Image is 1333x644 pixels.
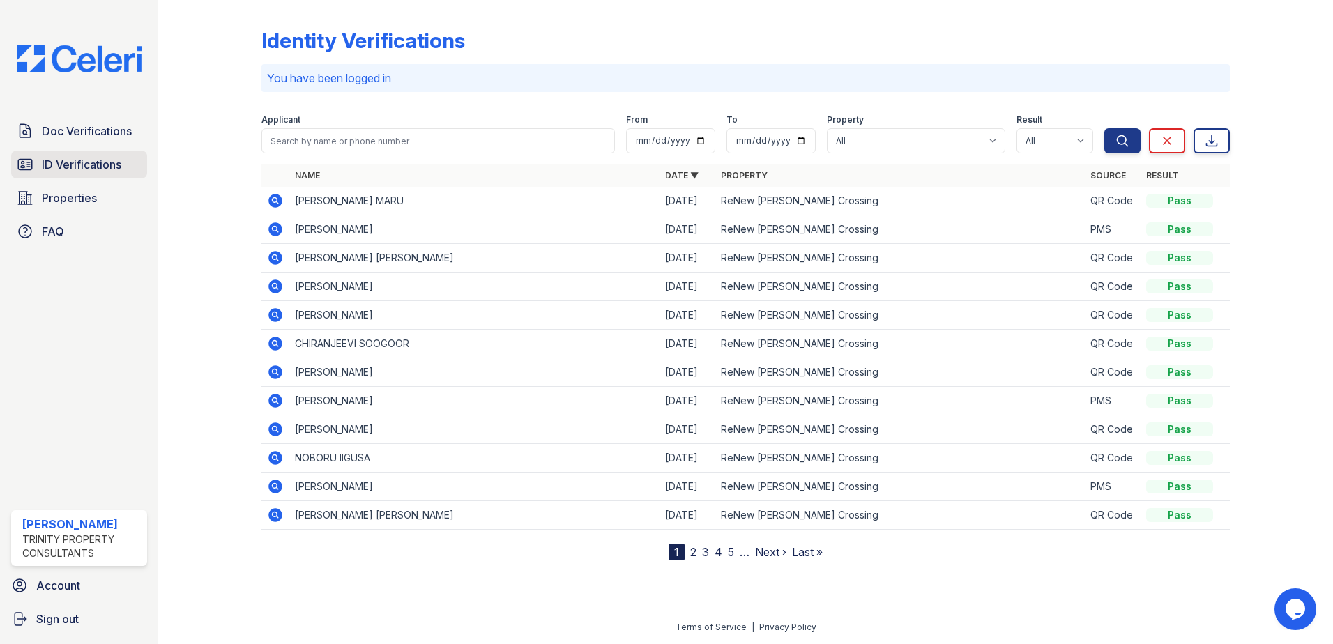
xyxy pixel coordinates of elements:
[1146,337,1213,351] div: Pass
[1085,273,1141,301] td: QR Code
[721,170,768,181] a: Property
[1146,451,1213,465] div: Pass
[1146,422,1213,436] div: Pass
[1090,170,1126,181] a: Source
[295,170,320,181] a: Name
[261,114,300,125] label: Applicant
[726,114,738,125] label: To
[1146,251,1213,265] div: Pass
[676,622,747,632] a: Terms of Service
[1146,222,1213,236] div: Pass
[715,545,722,559] a: 4
[261,28,465,53] div: Identity Verifications
[11,151,147,178] a: ID Verifications
[660,387,715,415] td: [DATE]
[289,444,660,473] td: NOBORU IIGUSA
[1085,187,1141,215] td: QR Code
[11,184,147,212] a: Properties
[289,473,660,501] td: [PERSON_NAME]
[715,330,1086,358] td: ReNew [PERSON_NAME] Crossing
[792,545,823,559] a: Last »
[1085,244,1141,273] td: QR Code
[1085,330,1141,358] td: QR Code
[690,545,696,559] a: 2
[626,114,648,125] label: From
[1085,301,1141,330] td: QR Code
[36,611,79,627] span: Sign out
[42,123,132,139] span: Doc Verifications
[289,415,660,444] td: [PERSON_NAME]
[267,70,1224,86] p: You have been logged in
[42,156,121,173] span: ID Verifications
[759,622,816,632] a: Privacy Policy
[660,473,715,501] td: [DATE]
[1085,358,1141,387] td: QR Code
[1085,387,1141,415] td: PMS
[660,187,715,215] td: [DATE]
[1085,444,1141,473] td: QR Code
[42,190,97,206] span: Properties
[1146,508,1213,522] div: Pass
[702,545,709,559] a: 3
[6,572,153,599] a: Account
[289,187,660,215] td: [PERSON_NAME] MARU
[6,45,153,72] img: CE_Logo_Blue-a8612792a0a2168367f1c8372b55b34899dd931a85d93a1a3d3e32e68fde9ad4.png
[740,544,749,560] span: …
[660,330,715,358] td: [DATE]
[11,117,147,145] a: Doc Verifications
[1085,473,1141,501] td: PMS
[1085,415,1141,444] td: QR Code
[289,273,660,301] td: [PERSON_NAME]
[660,301,715,330] td: [DATE]
[827,114,864,125] label: Property
[660,244,715,273] td: [DATE]
[42,223,64,240] span: FAQ
[715,301,1086,330] td: ReNew [PERSON_NAME] Crossing
[660,415,715,444] td: [DATE]
[665,170,699,181] a: Date ▼
[715,187,1086,215] td: ReNew [PERSON_NAME] Crossing
[36,577,80,594] span: Account
[1274,588,1319,630] iframe: chat widget
[1146,194,1213,208] div: Pass
[752,622,754,632] div: |
[715,444,1086,473] td: ReNew [PERSON_NAME] Crossing
[289,387,660,415] td: [PERSON_NAME]
[728,545,734,559] a: 5
[715,273,1086,301] td: ReNew [PERSON_NAME] Crossing
[660,358,715,387] td: [DATE]
[1016,114,1042,125] label: Result
[715,473,1086,501] td: ReNew [PERSON_NAME] Crossing
[1085,215,1141,244] td: PMS
[715,387,1086,415] td: ReNew [PERSON_NAME] Crossing
[660,215,715,244] td: [DATE]
[1146,279,1213,293] div: Pass
[1146,308,1213,322] div: Pass
[289,301,660,330] td: [PERSON_NAME]
[755,545,786,559] a: Next ›
[289,501,660,530] td: [PERSON_NAME] [PERSON_NAME]
[261,128,615,153] input: Search by name or phone number
[669,544,685,560] div: 1
[289,358,660,387] td: [PERSON_NAME]
[715,358,1086,387] td: ReNew [PERSON_NAME] Crossing
[289,244,660,273] td: [PERSON_NAME] [PERSON_NAME]
[660,273,715,301] td: [DATE]
[715,501,1086,530] td: ReNew [PERSON_NAME] Crossing
[11,217,147,245] a: FAQ
[660,501,715,530] td: [DATE]
[289,215,660,244] td: [PERSON_NAME]
[715,244,1086,273] td: ReNew [PERSON_NAME] Crossing
[1146,365,1213,379] div: Pass
[22,516,142,532] div: [PERSON_NAME]
[22,532,142,560] div: Trinity Property Consultants
[660,444,715,473] td: [DATE]
[715,215,1086,244] td: ReNew [PERSON_NAME] Crossing
[289,330,660,358] td: CHIRANJEEVI SOOGOOR
[1146,480,1213,493] div: Pass
[1146,170,1179,181] a: Result
[6,605,153,633] a: Sign out
[1085,501,1141,530] td: QR Code
[715,415,1086,444] td: ReNew [PERSON_NAME] Crossing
